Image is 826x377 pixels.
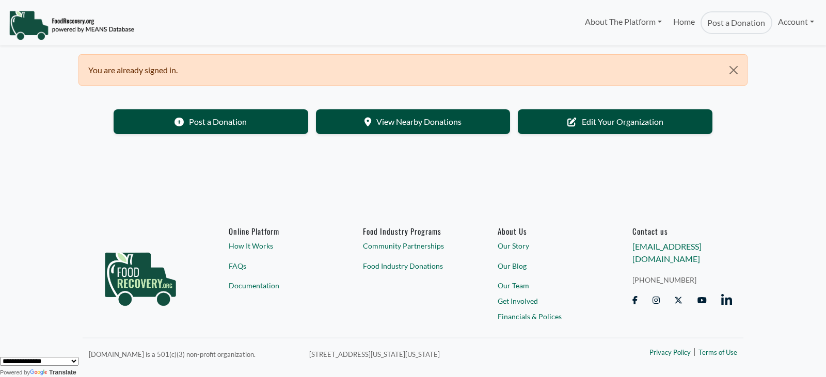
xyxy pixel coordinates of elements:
[229,280,328,291] a: Documentation
[518,109,712,134] a: Edit Your Organization
[721,55,747,86] button: Close
[649,348,691,358] a: Privacy Policy
[363,240,463,251] a: Community Partnerships
[498,226,597,236] a: About Us
[579,11,667,32] a: About The Platform
[229,226,328,236] h6: Online Platform
[363,226,463,236] h6: Food Industry Programs
[632,274,732,285] a: [PHONE_NUMBER]
[229,260,328,271] a: FAQs
[701,11,772,34] a: Post a Donation
[668,11,701,34] a: Home
[9,10,134,41] img: NavigationLogo_FoodRecovery-91c16205cd0af1ed486a0f1a7774a6544ea792ac00100771e7dd3ec7c0e58e41.png
[229,240,328,251] a: How It Works
[693,345,696,357] span: |
[498,240,597,251] a: Our Story
[498,260,597,271] a: Our Blog
[498,296,597,306] a: Get Involved
[30,369,76,376] a: Translate
[309,348,572,360] p: [STREET_ADDRESS][US_STATE][US_STATE]
[698,348,737,358] a: Terms of Use
[89,348,297,360] p: [DOMAIN_NAME] is a 501(c)(3) non-profit organization.
[363,260,463,271] a: Food Industry Donations
[114,109,308,134] a: Post a Donation
[498,310,597,321] a: Financials & Polices
[498,280,597,291] a: Our Team
[632,241,702,264] a: [EMAIL_ADDRESS][DOMAIN_NAME]
[632,226,732,236] h6: Contact us
[316,109,511,134] a: View Nearby Donations
[78,54,748,86] div: You are already signed in.
[94,226,187,324] img: food_recovery_green_logo-76242d7a27de7ed26b67be613a865d9c9037ba317089b267e0515145e5e51427.png
[30,369,49,376] img: Google Translate
[772,11,820,32] a: Account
